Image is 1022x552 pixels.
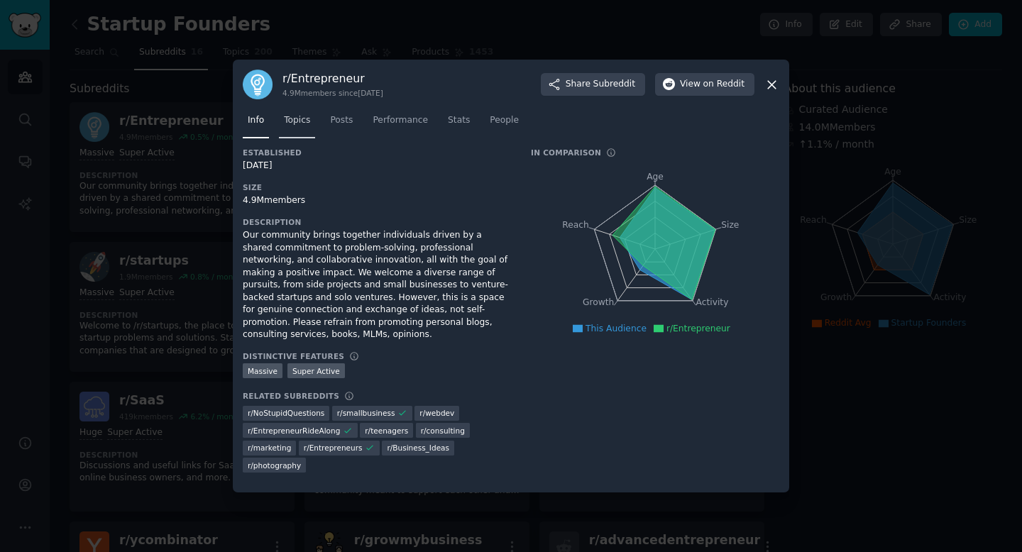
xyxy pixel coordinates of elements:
[243,148,511,158] h3: Established
[680,78,744,91] span: View
[373,114,428,127] span: Performance
[243,182,511,192] h3: Size
[248,460,301,470] span: r/ photography
[325,109,358,138] a: Posts
[282,88,383,98] div: 4.9M members since [DATE]
[593,78,635,91] span: Subreddit
[248,114,264,127] span: Info
[368,109,433,138] a: Performance
[647,172,664,182] tspan: Age
[337,408,395,418] span: r/ smallbusiness
[243,70,273,99] img: Entrepreneur
[243,229,511,341] div: Our community brings together individuals driven by a shared commitment to problem-solving, profe...
[365,426,408,436] span: r/ teenagers
[586,324,647,333] span: This Audience
[243,363,282,378] div: Massive
[243,351,344,361] h3: Distinctive Features
[531,148,601,158] h3: In Comparison
[248,426,340,436] span: r/ EntrepreneurRideAlong
[248,443,291,453] span: r/ marketing
[562,220,589,230] tspan: Reach
[541,73,645,96] button: ShareSubreddit
[485,109,524,138] a: People
[279,109,315,138] a: Topics
[448,114,470,127] span: Stats
[421,426,465,436] span: r/ consulting
[284,114,310,127] span: Topics
[696,297,729,307] tspan: Activity
[243,391,339,401] h3: Related Subreddits
[243,160,511,172] div: [DATE]
[304,443,363,453] span: r/ Entrepreneurs
[655,73,754,96] button: Viewon Reddit
[243,194,511,207] div: 4.9M members
[243,217,511,227] h3: Description
[490,114,519,127] span: People
[330,114,353,127] span: Posts
[666,324,730,333] span: r/Entrepreneur
[243,109,269,138] a: Info
[419,408,454,418] span: r/ webdev
[566,78,635,91] span: Share
[287,363,345,378] div: Super Active
[443,109,475,138] a: Stats
[387,443,449,453] span: r/ Business_Ideas
[721,220,739,230] tspan: Size
[282,71,383,86] h3: r/ Entrepreneur
[703,78,744,91] span: on Reddit
[248,408,324,418] span: r/ NoStupidQuestions
[583,297,614,307] tspan: Growth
